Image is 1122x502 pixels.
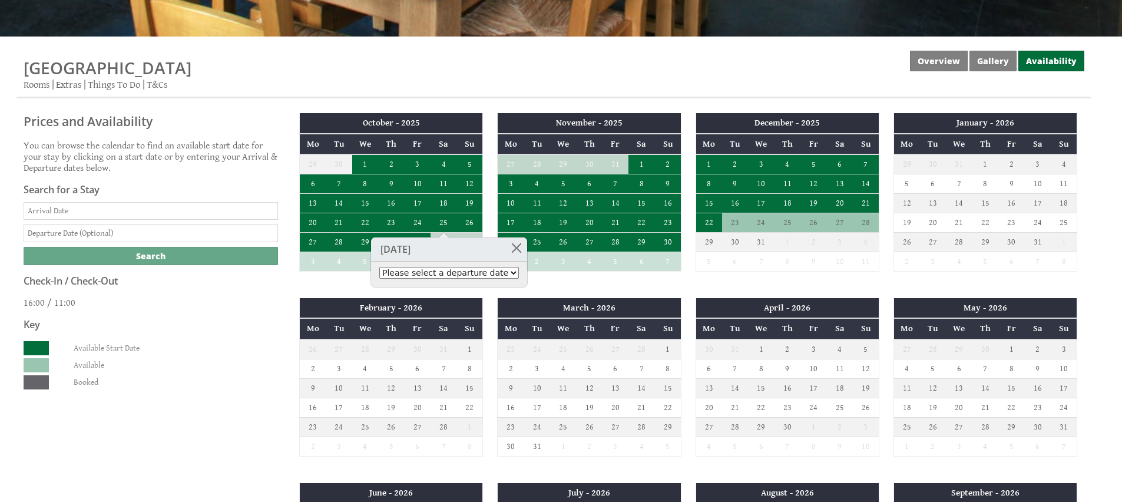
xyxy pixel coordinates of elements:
td: 5 [972,252,998,272]
td: 29 [378,339,404,359]
th: Su [1051,318,1077,339]
th: Tu [722,318,748,339]
td: 15 [696,194,721,213]
a: Overview [910,51,968,71]
th: We [946,318,972,339]
td: 1 [774,233,800,252]
td: 4 [326,252,352,272]
td: 11 [431,174,456,194]
td: 5 [456,154,482,174]
td: 30 [696,339,721,359]
td: 12 [853,359,879,378]
a: Extras [56,79,81,91]
td: 2 [800,233,826,252]
td: 29 [300,154,326,174]
td: 9 [655,174,681,194]
td: 3 [300,252,326,272]
td: 12 [550,194,576,213]
a: Gallery [969,51,1017,71]
td: 11 [524,194,550,213]
th: Mo [893,318,919,339]
td: 3 [826,233,852,252]
span: [GEOGRAPHIC_DATA] [24,57,191,79]
th: Th [576,318,602,339]
td: 2 [722,154,748,174]
td: 7 [853,154,879,174]
td: 12 [800,174,826,194]
td: 10 [405,174,431,194]
th: December - 2025 [696,113,879,133]
td: 4 [946,252,972,272]
th: January - 2026 [893,113,1077,133]
td: 3 [1051,339,1077,359]
td: 4 [550,359,576,378]
td: 6 [628,252,654,272]
td: 2 [456,233,482,252]
th: We [550,318,576,339]
td: 25 [524,233,550,252]
th: May - 2026 [893,298,1077,318]
td: 20 [300,213,326,233]
h3: Key [24,318,278,331]
td: 28 [326,233,352,252]
td: 5 [378,359,404,378]
td: 2 [1025,339,1051,359]
th: Th [576,134,602,154]
a: Prices and Availability [24,113,278,130]
td: 8 [655,359,681,378]
th: Fr [603,318,628,339]
td: 11 [774,174,800,194]
td: 4 [853,233,879,252]
td: 27 [300,233,326,252]
td: 26 [893,233,919,252]
td: 4 [524,174,550,194]
th: October - 2025 [300,113,483,133]
td: 15 [628,194,654,213]
th: Tu [722,134,748,154]
td: 4 [1051,154,1077,174]
td: 31 [603,154,628,174]
h3: Check-In / Check-Out [24,275,278,288]
th: We [946,134,972,154]
td: 24 [748,213,774,233]
td: 28 [603,233,628,252]
td: 24 [498,233,524,252]
td: 18 [524,213,550,233]
th: Fr [998,318,1024,339]
td: 29 [696,233,721,252]
td: 10 [826,252,852,272]
td: 3 [748,154,774,174]
td: 7 [628,359,654,378]
th: Mo [696,134,721,154]
td: 27 [826,213,852,233]
td: 21 [603,213,628,233]
td: 5 [893,174,919,194]
th: Su [1051,134,1077,154]
td: 26 [800,213,826,233]
p: 16:00 / 11:00 [24,298,278,309]
th: Fr [998,134,1024,154]
td: 13 [920,194,946,213]
td: 3 [524,359,550,378]
td: 2 [893,252,919,272]
h3: Search for a Stay [24,183,278,196]
th: Sa [431,134,456,154]
td: 29 [946,339,972,359]
th: Tu [326,134,352,154]
th: Th [972,134,998,154]
th: Su [655,318,681,339]
td: 10 [1025,174,1051,194]
td: 24 [1025,213,1051,233]
td: 16 [722,194,748,213]
td: 30 [326,154,352,174]
td: 13 [300,194,326,213]
th: Th [972,318,998,339]
td: 28 [352,339,378,359]
td: 16 [998,194,1024,213]
td: 6 [696,359,721,378]
td: 30 [405,339,431,359]
th: Tu [920,318,946,339]
td: 22 [696,213,721,233]
td: 8 [1051,252,1077,272]
dd: Available [71,358,275,372]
